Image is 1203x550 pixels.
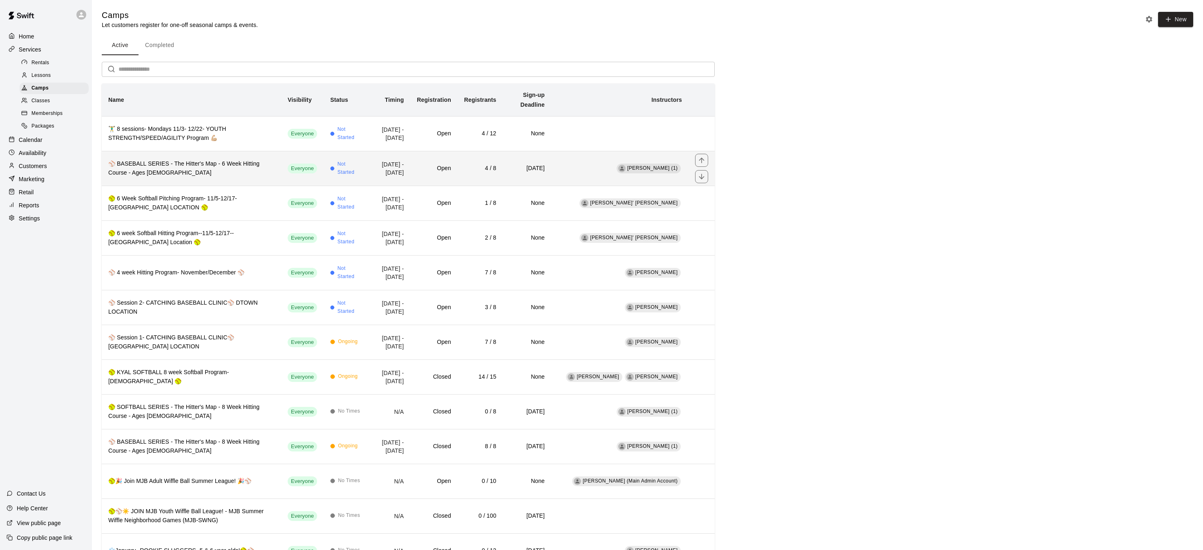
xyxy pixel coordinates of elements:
h6: 🥎 6 Week Softball Pitching Program- 11/5-12/17- [GEOGRAPHIC_DATA] LOCATION 🥎 [108,194,275,212]
h5: Camps [102,10,258,21]
span: [PERSON_NAME] (1) [627,165,678,171]
span: Not Started [338,160,361,177]
b: Status [330,97,348,103]
h6: Open [417,199,451,208]
h6: ⚾️ Session 2- CATCHING BASEBALL CLINIC⚾️ DTOWN LOCATION [108,299,275,317]
span: Everyone [288,408,317,416]
span: [PERSON_NAME] [635,339,678,345]
span: Lessons [31,72,51,80]
h6: Open [417,303,451,312]
td: [DATE] - [DATE] [367,151,410,186]
h6: Closed [417,512,451,521]
h6: 14 / 15 [464,373,496,382]
h6: 7 / 8 [464,268,496,277]
span: [PERSON_NAME] [635,374,678,379]
div: Matt Smith [626,304,634,311]
span: Everyone [288,234,317,242]
a: Retail [7,186,85,198]
h6: None [510,129,545,138]
div: This service is visible to all of your customers [288,476,317,486]
h6: 🥎⚾️☀️ JOIN MJB Youth Wiffle Ball League! - MJB Summer Wiffle Neighborhood Games (MJB-SWNG) [108,507,275,525]
h6: 🥎 SOFTBALL SERIES - The Hitter's Map - 8 Week Hitting Course - Ages [DEMOGRAPHIC_DATA] [108,403,275,421]
span: Everyone [288,269,317,277]
td: [DATE] - [DATE] [367,255,410,290]
span: Everyone [288,478,317,485]
h6: 0 / 100 [464,512,496,521]
h6: 7 / 8 [464,338,496,347]
h6: 0 / 8 [464,407,496,416]
p: Let customers register for one-off seasonal camps & events. [102,21,258,29]
h6: Open [417,268,451,277]
div: Camps [20,83,89,94]
h6: [DATE] [510,442,545,451]
span: Everyone [288,373,317,381]
span: Rentals [31,59,49,67]
div: Cory Sawka (1) [618,408,626,415]
div: Lessons [20,70,89,81]
a: Settings [7,212,85,224]
div: This service is visible to all of your customers [288,511,317,521]
a: Availability [7,147,85,159]
h6: 3 / 8 [464,303,496,312]
span: Camps [31,84,49,92]
div: This service is visible to all of your customers [288,198,317,208]
h6: None [510,233,545,242]
div: Leise' Ann McCubbin [581,234,588,242]
div: This service is visible to all of your customers [288,164,317,173]
span: [PERSON_NAME] (Main Admin Account) [583,478,678,484]
td: [DATE] - [DATE] [367,186,410,220]
a: Memberships [20,108,92,120]
p: Services [19,45,41,54]
span: [PERSON_NAME] [577,374,619,379]
h6: 4 / 8 [464,164,496,173]
span: Everyone [288,339,317,346]
h6: Open [417,233,451,242]
p: Home [19,32,34,40]
div: This service is visible to all of your customers [288,442,317,451]
h6: ⚾️ 4 week Hitting Program- November/December ⚾️ [108,268,275,277]
p: Customers [19,162,47,170]
p: Contact Us [17,489,46,498]
td: [DATE] - [DATE] [367,325,410,359]
h6: [DATE] [510,512,545,521]
button: New [1158,12,1193,27]
div: This service is visible to all of your customers [288,233,317,243]
h6: 2 / 8 [464,233,496,242]
span: [PERSON_NAME] (1) [627,443,678,449]
b: Registration [417,97,451,103]
h6: 🏋️‍♂️ 8 sessions- Mondays 11/3- 12/22- YOUTH STRENGTH/SPEED/AGILITY Program 💪🏼 [108,125,275,143]
span: No Times [338,512,360,520]
h6: Closed [417,442,451,451]
div: Cory Sawka (1) [618,165,626,172]
p: View public page [17,519,61,527]
h6: 4 / 12 [464,129,496,138]
span: Classes [31,97,50,105]
h6: 8 / 8 [464,442,496,451]
td: [DATE] - [DATE] [367,359,410,394]
h6: Open [417,338,451,347]
h6: None [510,199,545,208]
a: Customers [7,160,85,172]
h6: None [510,373,545,382]
div: This service is visible to all of your customers [288,129,317,139]
a: Rentals [20,56,92,69]
a: Camps [20,82,92,95]
button: move item up [695,154,708,167]
div: Services [7,43,85,56]
span: [PERSON_NAME]' [PERSON_NAME] [590,235,678,240]
a: Home [7,30,85,43]
span: Everyone [288,200,317,207]
span: Everyone [288,512,317,520]
div: This service is visible to all of your customers [288,303,317,312]
td: [DATE] - [DATE] [367,290,410,325]
h6: 1 / 8 [464,199,496,208]
h6: ⚾️ BASEBALL SERIES - The Hitter's Map - 6 Week Hitting Course - Ages [DEMOGRAPHIC_DATA] [108,159,275,177]
a: Lessons [20,69,92,82]
td: N/A [367,498,410,533]
p: Marketing [19,175,45,183]
div: Rentals [20,57,89,69]
h6: [DATE] [510,164,545,173]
